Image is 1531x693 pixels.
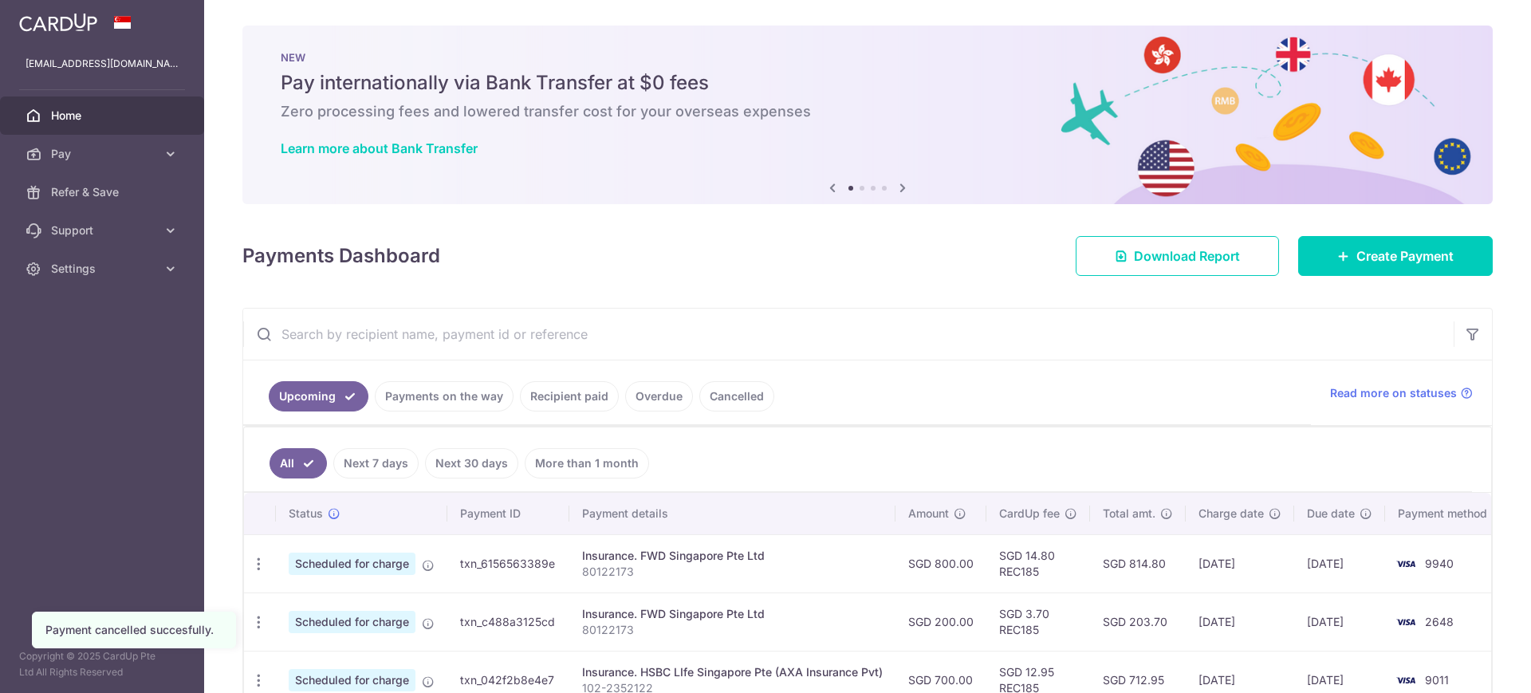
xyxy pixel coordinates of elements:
span: Due date [1307,506,1355,522]
img: Bank Card [1390,612,1422,632]
a: Learn more about Bank Transfer [281,140,478,156]
span: Amount [908,506,949,522]
div: Payment cancelled succesfully. [45,622,222,638]
span: 9011 [1425,673,1449,687]
img: Bank transfer banner [242,26,1493,204]
span: Create Payment [1356,246,1454,266]
td: [DATE] [1294,593,1385,651]
a: Download Report [1076,236,1279,276]
a: All [270,448,327,478]
span: Total amt. [1103,506,1155,522]
td: txn_6156563389e [447,534,569,593]
span: Settings [51,261,156,277]
a: Next 7 days [333,448,419,478]
span: Status [289,506,323,522]
td: SGD 203.70 [1090,593,1186,651]
input: Search by recipient name, payment id or reference [243,309,1454,360]
span: Scheduled for charge [289,669,415,691]
p: 80122173 [582,622,883,638]
span: Download Report [1134,246,1240,266]
a: More than 1 month [525,448,649,478]
p: [EMAIL_ADDRESS][DOMAIN_NAME] [26,56,179,72]
a: Next 30 days [425,448,518,478]
td: SGD 14.80 REC185 [986,534,1090,593]
span: CardUp fee [999,506,1060,522]
td: [DATE] [1294,534,1385,593]
td: SGD 200.00 [895,593,986,651]
span: Home [51,108,156,124]
span: Scheduled for charge [289,553,415,575]
a: Read more on statuses [1330,385,1473,401]
td: SGD 800.00 [895,534,986,593]
a: Payments on the way [375,381,514,411]
h6: Zero processing fees and lowered transfer cost for your overseas expenses [281,102,1454,121]
h5: Pay internationally via Bank Transfer at $0 fees [281,70,1454,96]
span: Support [51,222,156,238]
a: Upcoming [269,381,368,411]
td: txn_c488a3125cd [447,593,569,651]
p: 80122173 [582,564,883,580]
th: Payment method [1385,493,1506,534]
span: 9940 [1425,557,1454,570]
p: NEW [281,51,1454,64]
div: Insurance. HSBC LIfe Singapore Pte (AXA Insurance Pvt) [582,664,883,680]
a: Create Payment [1298,236,1493,276]
div: Insurance. FWD Singapore Pte Ltd [582,606,883,622]
td: [DATE] [1186,593,1294,651]
h4: Payments Dashboard [242,242,440,270]
span: 2648 [1425,615,1454,628]
span: Refer & Save [51,184,156,200]
iframe: Opens a widget where you can find more information [1429,645,1515,685]
th: Payment ID [447,493,569,534]
a: Overdue [625,381,693,411]
span: Charge date [1198,506,1264,522]
span: Scheduled for charge [289,611,415,633]
th: Payment details [569,493,895,534]
a: Cancelled [699,381,774,411]
a: Recipient paid [520,381,619,411]
img: CardUp [19,13,97,32]
img: Bank Card [1390,671,1422,690]
td: [DATE] [1186,534,1294,593]
td: SGD 814.80 [1090,534,1186,593]
span: Read more on statuses [1330,385,1457,401]
div: Insurance. FWD Singapore Pte Ltd [582,548,883,564]
td: SGD 3.70 REC185 [986,593,1090,651]
img: Bank Card [1390,554,1422,573]
span: Pay [51,146,156,162]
